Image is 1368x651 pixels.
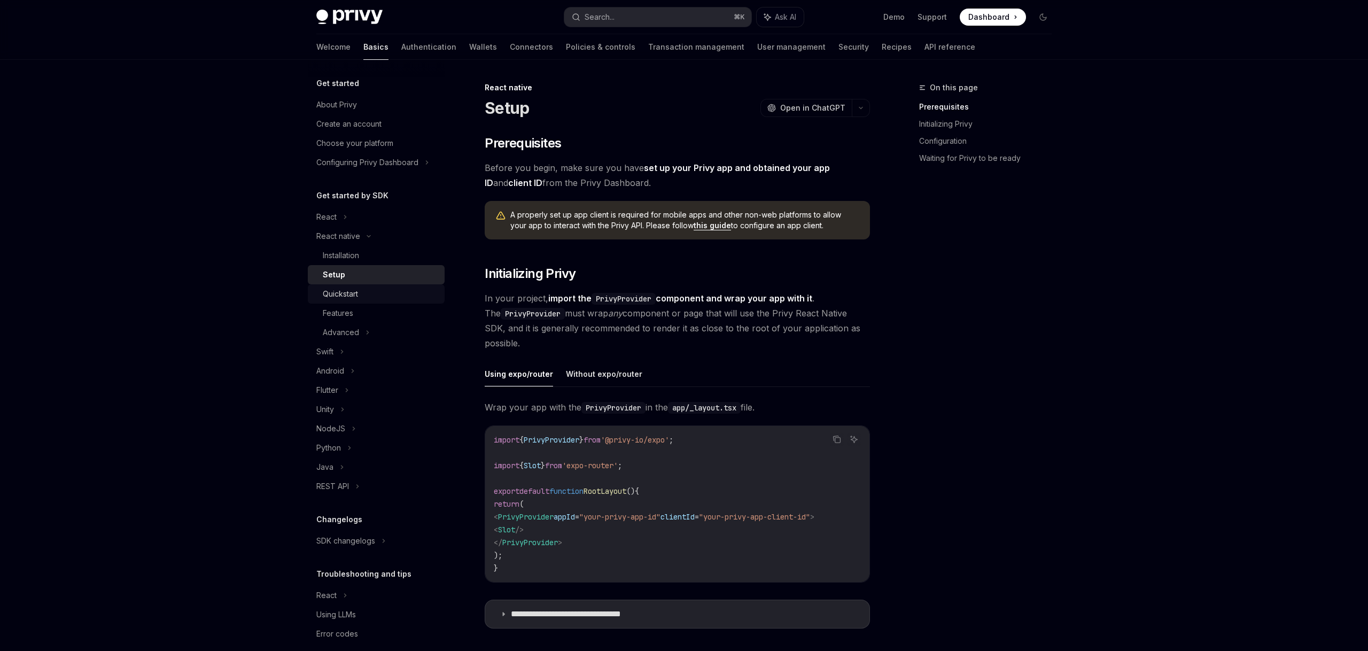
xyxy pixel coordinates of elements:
[323,288,358,300] div: Quickstart
[695,512,699,522] span: =
[883,12,905,22] a: Demo
[316,441,341,454] div: Python
[562,461,618,470] span: 'expo-router'
[541,461,545,470] span: }
[830,432,844,446] button: Copy the contents from the code block
[494,563,498,573] span: }
[519,435,524,445] span: {
[401,34,456,60] a: Authentication
[558,538,562,547] span: >
[485,98,529,118] h1: Setup
[485,361,553,386] button: Using expo/router
[548,293,812,304] strong: import the component and wrap your app with it
[838,34,869,60] a: Security
[316,345,333,358] div: Swift
[494,499,519,509] span: return
[549,486,584,496] span: function
[316,156,418,169] div: Configuring Privy Dashboard
[495,211,506,221] svg: Warning
[554,512,575,522] span: appId
[810,512,814,522] span: >
[584,486,626,496] span: RootLayout
[579,512,660,522] span: "your-privy-app-id"
[575,512,579,522] span: =
[316,513,362,526] h5: Changelogs
[308,95,445,114] a: About Privy
[316,77,359,90] h5: Get started
[308,265,445,284] a: Setup
[510,210,859,231] span: A properly set up app client is required for mobile apps and other non-web platforms to allow you...
[660,512,695,522] span: clientId
[494,551,502,560] span: );
[510,34,553,60] a: Connectors
[579,435,584,445] span: }
[919,150,1060,167] a: Waiting for Privy to be ready
[968,12,1009,22] span: Dashboard
[508,177,542,189] a: client ID
[308,304,445,323] a: Features
[757,34,826,60] a: User management
[494,538,502,547] span: </
[919,98,1060,115] a: Prerequisites
[323,249,359,262] div: Installation
[498,512,554,522] span: PrivyProvider
[316,98,357,111] div: About Privy
[694,221,731,230] a: this guide
[919,115,1060,133] a: Initializing Privy
[308,624,445,644] a: Error codes
[316,384,338,397] div: Flutter
[501,308,565,320] code: PrivyProvider
[316,211,337,223] div: React
[519,486,549,496] span: default
[584,435,601,445] span: from
[601,435,669,445] span: '@privy-io/expo'
[519,461,524,470] span: {
[581,402,646,414] code: PrivyProvider
[608,308,623,319] em: any
[566,361,642,386] button: Without expo/router
[323,307,353,320] div: Features
[626,486,635,496] span: ()
[316,137,393,150] div: Choose your platform
[316,230,360,243] div: React native
[485,135,561,152] span: Prerequisites
[545,461,562,470] span: from
[308,284,445,304] a: Quickstart
[316,403,334,416] div: Unity
[780,103,845,113] span: Open in ChatGPT
[363,34,388,60] a: Basics
[924,34,975,60] a: API reference
[668,402,741,414] code: app/_layout.tsx
[882,34,912,60] a: Recipes
[592,293,656,305] code: PrivyProvider
[502,538,558,547] span: PrivyProvider
[918,12,947,22] a: Support
[316,608,356,621] div: Using LLMs
[323,326,359,339] div: Advanced
[485,82,870,93] div: React native
[494,461,519,470] span: import
[524,461,541,470] span: Slot
[323,268,345,281] div: Setup
[919,133,1060,150] a: Configuration
[316,365,344,377] div: Android
[669,435,673,445] span: ;
[316,189,388,202] h5: Get started by SDK
[519,499,524,509] span: (
[585,11,615,24] div: Search...
[494,435,519,445] span: import
[316,627,358,640] div: Error codes
[564,7,751,27] button: Search...⌘K
[316,118,382,130] div: Create an account
[308,246,445,265] a: Installation
[757,7,804,27] button: Ask AI
[648,34,744,60] a: Transaction management
[847,432,861,446] button: Ask AI
[316,422,345,435] div: NodeJS
[494,512,498,522] span: <
[515,525,524,534] span: />
[960,9,1026,26] a: Dashboard
[1035,9,1052,26] button: Toggle dark mode
[308,114,445,134] a: Create an account
[316,10,383,25] img: dark logo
